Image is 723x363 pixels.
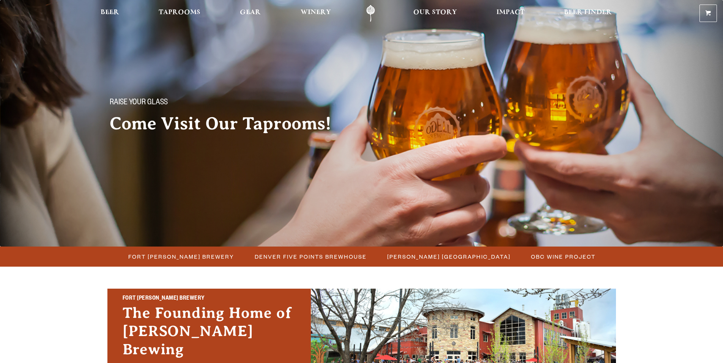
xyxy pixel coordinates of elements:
[526,251,599,262] a: OBC Wine Project
[383,251,514,262] a: [PERSON_NAME] [GEOGRAPHIC_DATA]
[559,5,617,22] a: Beer Finder
[110,98,168,108] span: Raise your glass
[235,5,266,22] a: Gear
[356,5,385,22] a: Odell Home
[250,251,370,262] a: Denver Five Points Brewhouse
[159,9,200,16] span: Taprooms
[255,251,367,262] span: Denver Five Points Brewhouse
[96,5,124,22] a: Beer
[101,9,119,16] span: Beer
[408,5,462,22] a: Our Story
[496,9,525,16] span: Impact
[296,5,336,22] a: Winery
[123,294,296,304] h2: Fort [PERSON_NAME] Brewery
[491,5,529,22] a: Impact
[387,251,510,262] span: [PERSON_NAME] [GEOGRAPHIC_DATA]
[240,9,261,16] span: Gear
[124,251,238,262] a: Fort [PERSON_NAME] Brewery
[154,5,205,22] a: Taprooms
[564,9,612,16] span: Beer Finder
[110,114,347,133] h2: Come Visit Our Taprooms!
[301,9,331,16] span: Winery
[413,9,457,16] span: Our Story
[531,251,595,262] span: OBC Wine Project
[128,251,234,262] span: Fort [PERSON_NAME] Brewery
